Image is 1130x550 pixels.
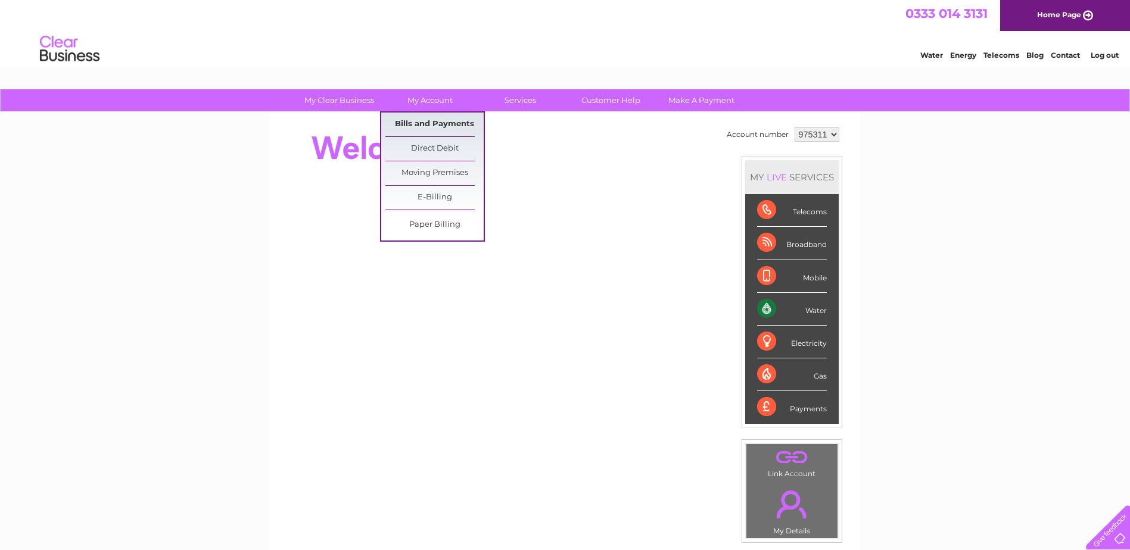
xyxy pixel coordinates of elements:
[385,186,484,210] a: E-Billing
[652,89,751,111] a: Make A Payment
[385,213,484,237] a: Paper Billing
[385,137,484,161] a: Direct Debit
[562,89,660,111] a: Customer Help
[757,194,827,227] div: Telecoms
[920,51,943,60] a: Water
[381,89,479,111] a: My Account
[746,480,838,539] td: My Details
[39,31,100,67] img: logo.png
[724,124,792,145] td: Account number
[905,6,988,21] a: 0333 014 3131
[757,358,827,391] div: Gas
[757,227,827,260] div: Broadband
[757,293,827,326] div: Water
[757,391,827,423] div: Payments
[983,51,1019,60] a: Telecoms
[749,483,835,525] a: .
[745,160,839,194] div: MY SERVICES
[1091,51,1119,60] a: Log out
[764,171,789,183] div: LIVE
[385,112,484,136] a: Bills and Payments
[749,447,835,468] a: .
[950,51,976,60] a: Energy
[757,326,827,358] div: Electricity
[1026,51,1044,60] a: Blog
[284,7,847,58] div: Clear Business is a trading name of Verastar Limited (registered in [GEOGRAPHIC_DATA] No. 3667643...
[385,161,484,185] a: Moving Premises
[471,89,569,111] a: Services
[1051,51,1080,60] a: Contact
[746,443,838,481] td: Link Account
[290,89,388,111] a: My Clear Business
[757,260,827,293] div: Mobile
